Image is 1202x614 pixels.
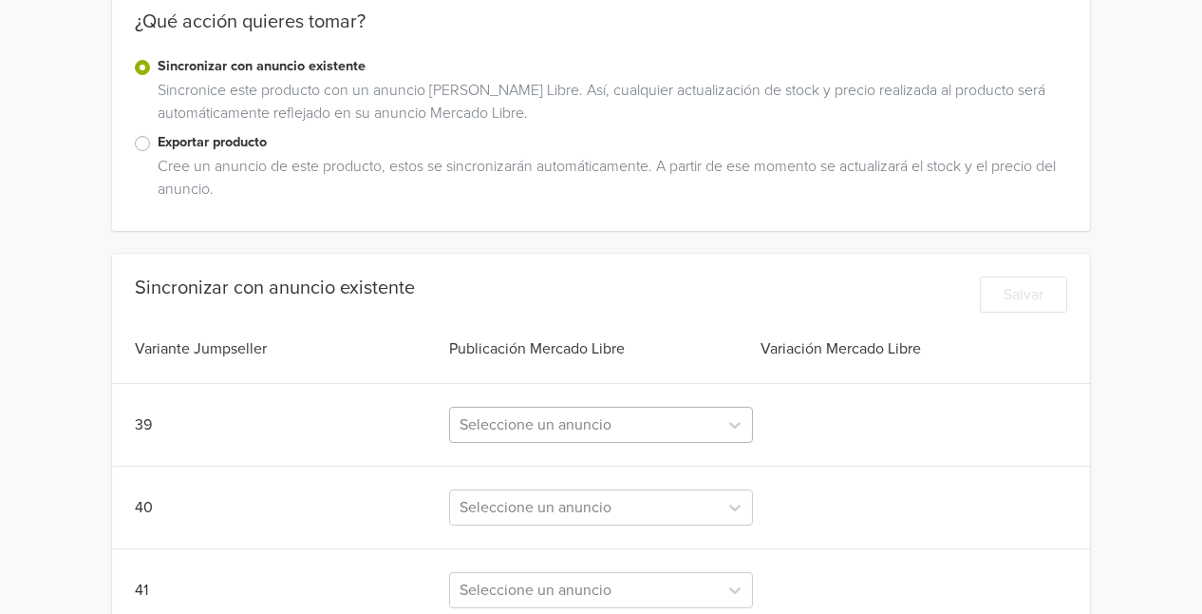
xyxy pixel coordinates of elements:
div: Variante Jumpseller [135,337,445,360]
div: Cree un anuncio de este producto, estos se sincronizarán automáticamente. A partir de ese momento... [150,155,1067,208]
label: Exportar producto [158,132,1067,153]
div: Publicación Mercado Libre [445,337,756,360]
div: Variación Mercado Libre [757,337,1067,360]
div: 39 [135,413,445,436]
label: Sincronizar con anuncio existente [158,56,1067,77]
div: Sincronice este producto con un anuncio [PERSON_NAME] Libre. Así, cualquier actualización de stoc... [150,79,1067,132]
div: ¿Qué acción quieres tomar? [112,10,1090,56]
div: 40 [135,496,445,519]
div: Sincronizar con anuncio existente [135,277,415,299]
button: Salvar [980,277,1067,313]
div: 41 [135,579,445,602]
